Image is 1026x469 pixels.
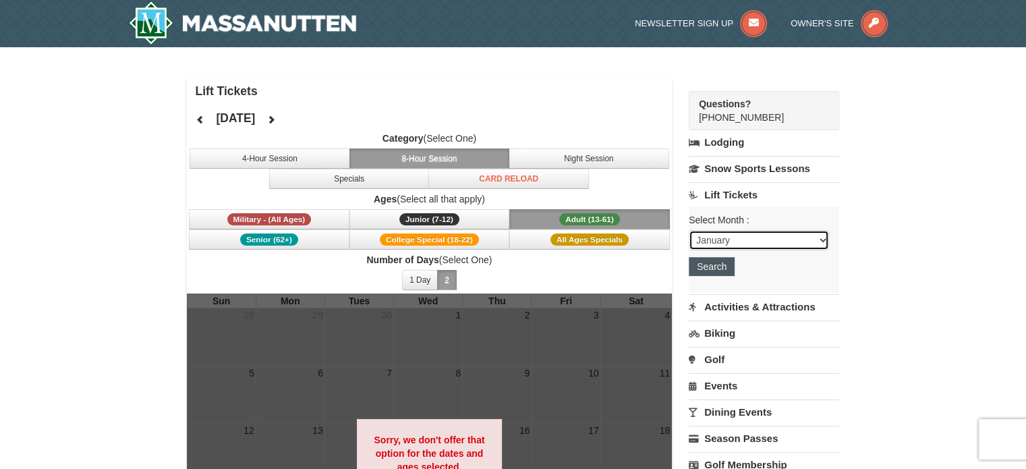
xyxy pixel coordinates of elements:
[187,253,673,267] label: (Select One)
[689,156,839,181] a: Snow Sports Lessons
[699,97,815,123] span: [PHONE_NUMBER]
[635,18,767,28] a: Newsletter Sign Up
[559,213,620,225] span: Adult (13-61)
[509,229,670,250] button: All Ages Specials
[689,426,839,451] a: Season Passes
[689,130,839,155] a: Lodging
[428,169,589,189] button: Card Reload
[240,233,298,246] span: Senior (62+)
[190,148,350,169] button: 4-Hour Session
[187,192,673,206] label: (Select all that apply)
[349,148,510,169] button: 8-Hour Session
[689,321,839,346] a: Biking
[550,233,629,246] span: All Ages Specials
[227,213,312,225] span: Military - (All Ages)
[402,270,438,290] button: 1 Day
[689,213,829,227] label: Select Month :
[269,169,430,189] button: Specials
[689,399,839,424] a: Dining Events
[689,257,735,276] button: Search
[791,18,888,28] a: Owner's Site
[689,373,839,398] a: Events
[437,270,457,290] button: 2
[399,213,459,225] span: Junior (7-12)
[382,133,424,144] strong: Category
[189,229,349,250] button: Senior (62+)
[187,132,673,145] label: (Select One)
[689,347,839,372] a: Golf
[635,18,733,28] span: Newsletter Sign Up
[689,182,839,207] a: Lift Tickets
[189,209,349,229] button: Military - (All Ages)
[366,254,438,265] strong: Number of Days
[216,111,255,125] h4: [DATE]
[509,148,669,169] button: Night Session
[509,209,670,229] button: Adult (13-61)
[196,84,673,98] h4: Lift Tickets
[349,209,510,229] button: Junior (7-12)
[129,1,357,45] img: Massanutten Resort Logo
[380,233,479,246] span: College Special (18-22)
[699,99,751,109] strong: Questions?
[349,229,510,250] button: College Special (18-22)
[374,194,397,204] strong: Ages
[689,294,839,319] a: Activities & Attractions
[791,18,854,28] span: Owner's Site
[129,1,357,45] a: Massanutten Resort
